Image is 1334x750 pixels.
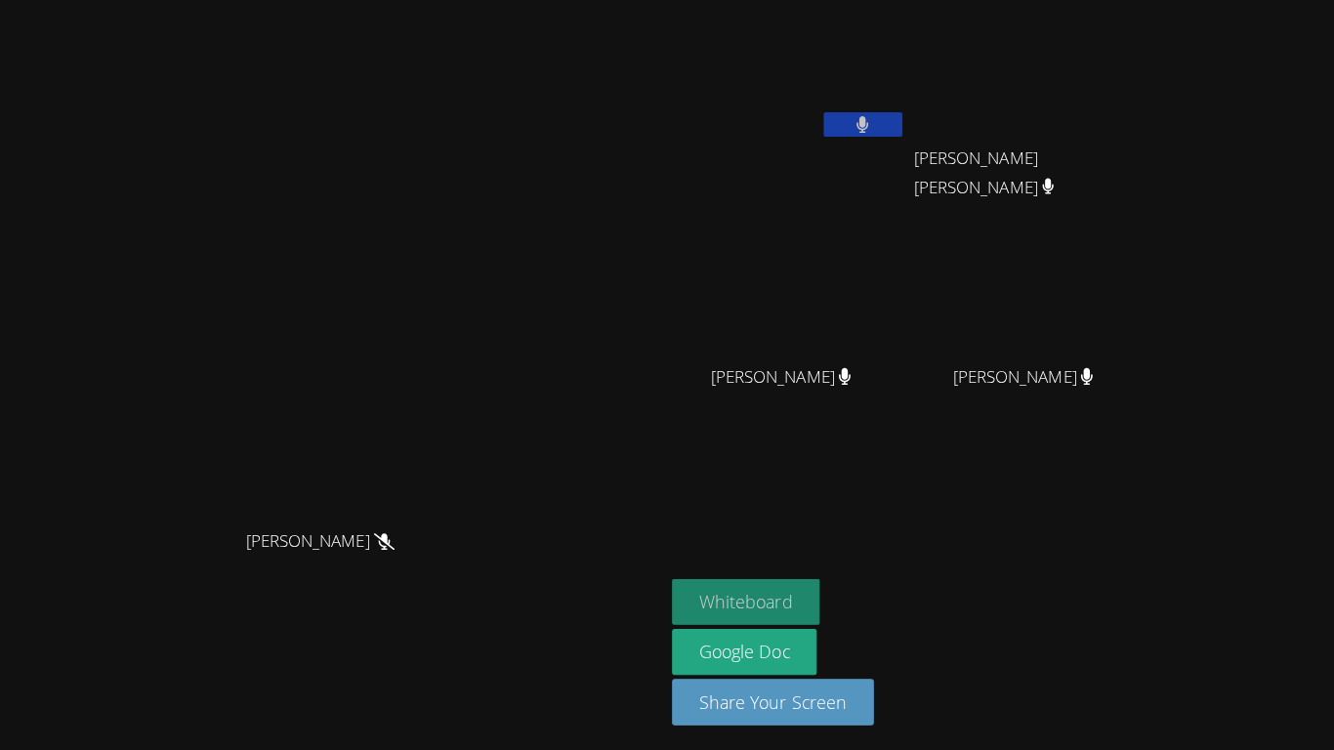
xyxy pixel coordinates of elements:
[953,363,1093,392] span: [PERSON_NAME]
[713,363,853,392] span: [PERSON_NAME]
[252,526,399,555] span: [PERSON_NAME]
[675,577,822,623] button: Whiteboard
[915,146,1132,203] span: [PERSON_NAME] [PERSON_NAME]
[675,677,876,723] button: Share Your Screen
[675,627,819,673] a: Google Doc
